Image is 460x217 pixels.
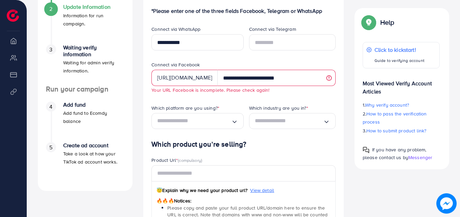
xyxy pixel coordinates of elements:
[363,74,440,95] p: Most Viewed Verify Account Articles
[63,4,124,10] h4: Update Information
[437,194,457,214] img: image
[374,57,425,65] p: Guide to verifying account
[249,113,336,129] div: Search for option
[38,44,132,85] li: Waiting verify information
[374,46,425,54] p: Click to kickstart!
[38,142,132,183] li: Create ad account
[38,85,132,93] h4: Run your campaign
[156,197,174,204] span: 🔥🔥🔥
[63,12,124,28] p: Information for run campaign.
[156,187,162,194] span: 😇
[151,61,200,68] label: Connect via Facebook
[363,110,440,126] p: 2.
[63,102,124,108] h4: Add fund
[151,87,269,93] small: Your URL Facebook is incomplete. Please check again!
[249,26,296,32] label: Connect via Telegram
[63,142,124,149] h4: Create ad account
[63,44,124,57] h4: Waiting verify information
[249,105,308,111] label: Which industry are you in?
[38,4,132,44] li: Update Information
[363,127,440,135] p: 3.
[363,147,369,153] img: Popup guide
[151,113,243,129] div: Search for option
[151,70,218,86] div: [URL][DOMAIN_NAME]
[363,146,427,161] span: If you have any problem, please contact us by
[363,101,440,109] p: 1.
[363,16,375,28] img: Popup guide
[38,102,132,142] li: Add fund
[63,59,124,75] p: Waiting for admin verify information.
[380,18,394,26] p: Help
[366,127,426,134] span: How to submit product link?
[255,116,323,126] input: Search for option
[49,46,52,53] span: 3
[7,9,19,22] img: logo
[63,109,124,125] p: Add fund to Ecomdy balance
[151,105,219,111] label: Which platform are you using?
[151,7,336,15] p: *Please enter one of the three fields Facebook, Telegram or WhatsApp
[156,197,191,204] span: Notices:
[151,157,202,164] label: Product Url
[151,26,200,32] label: Connect via WhatsApp
[178,157,202,163] span: (compulsory)
[49,144,52,151] span: 5
[49,103,52,111] span: 4
[49,5,52,13] span: 2
[151,140,336,149] h4: Which product you’re selling?
[63,150,124,166] p: Take a look at how your TikTok ad account works.
[365,102,409,108] span: Why verify account?
[363,110,427,125] span: How to pass the verification process
[157,116,231,126] input: Search for option
[408,154,432,161] span: Messenger
[250,187,274,194] span: View detail
[156,187,247,194] span: Explain why we need your product url?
